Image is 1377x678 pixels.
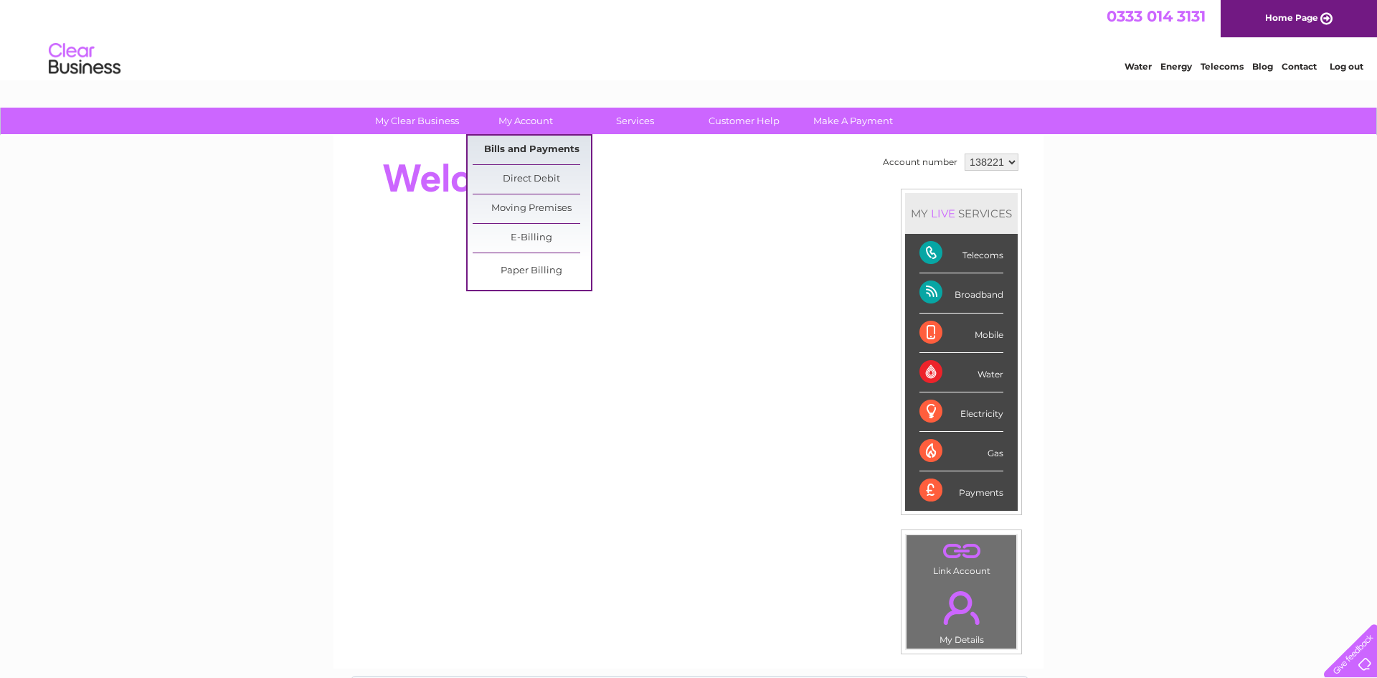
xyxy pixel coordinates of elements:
a: Log out [1330,61,1363,72]
div: MY SERVICES [905,193,1018,234]
a: Moving Premises [473,194,591,223]
td: Link Account [906,535,1017,580]
a: Contact [1282,61,1317,72]
div: Payments [919,471,1003,510]
a: Water [1125,61,1152,72]
a: 0333 014 3131 [1107,7,1206,25]
a: E-Billing [473,224,591,253]
a: Telecoms [1201,61,1244,72]
a: Blog [1252,61,1273,72]
a: . [910,539,1013,564]
a: Customer Help [685,108,803,134]
div: Telecoms [919,234,1003,273]
a: Services [576,108,694,134]
div: Electricity [919,392,1003,432]
a: Make A Payment [794,108,912,134]
div: LIVE [928,207,958,220]
a: Bills and Payments [473,136,591,164]
div: Water [919,353,1003,392]
a: Energy [1160,61,1192,72]
a: Paper Billing [473,257,591,286]
a: . [910,583,1013,633]
a: Direct Debit [473,165,591,194]
a: My Account [467,108,585,134]
div: Clear Business is a trading name of Verastar Limited (registered in [GEOGRAPHIC_DATA] No. 3667643... [351,8,1028,70]
a: My Clear Business [358,108,476,134]
td: Account number [879,150,961,174]
img: logo.png [48,37,121,81]
div: Mobile [919,314,1003,353]
div: Broadband [919,273,1003,313]
div: Gas [919,432,1003,471]
td: My Details [906,579,1017,649]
